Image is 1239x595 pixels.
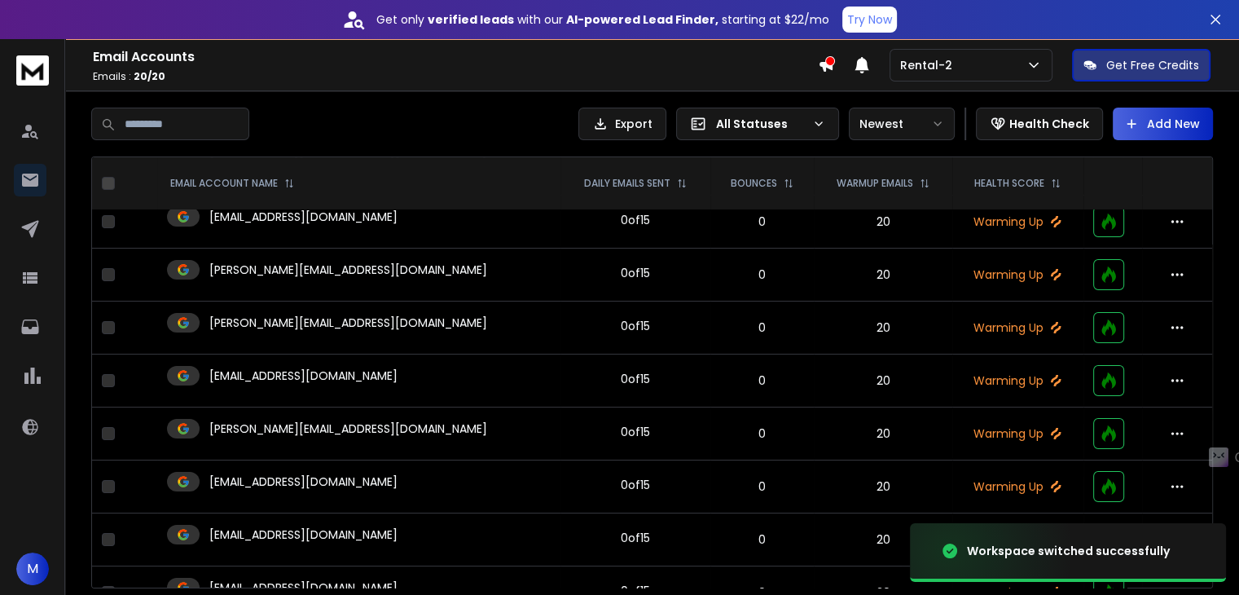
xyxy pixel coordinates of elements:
button: Export [578,108,666,140]
div: Workspace switched successfully [967,543,1170,559]
div: 0 of 15 [621,212,650,228]
h1: Email Accounts [93,47,818,67]
p: Warming Up [962,267,1074,283]
p: [EMAIL_ADDRESS][DOMAIN_NAME] [209,368,398,384]
td: 20 [814,196,952,249]
p: Warming Up [962,425,1074,442]
button: Newest [849,108,955,140]
p: Rental-2 [900,57,959,73]
td: 20 [814,461,952,513]
p: BOUNCES [731,177,777,190]
p: Warming Up [962,320,1074,336]
p: HEALTH SCORE [974,177,1044,190]
p: 0 [720,267,804,283]
p: Warming Up [962,372,1074,389]
div: EMAIL ACCOUNT NAME [170,177,294,190]
p: 0 [720,320,804,336]
strong: verified leads [428,11,514,28]
p: DAILY EMAILS SENT [584,177,670,190]
p: Warming Up [962,214,1074,230]
button: Try Now [842,7,897,33]
td: 20 [814,513,952,566]
p: Try Now [847,11,892,28]
button: Add New [1113,108,1213,140]
div: 0 of 15 [621,477,650,493]
p: [EMAIL_ADDRESS][DOMAIN_NAME] [209,527,398,543]
strong: AI-powered Lead Finder, [566,11,718,28]
span: 20 / 20 [134,69,165,83]
p: [EMAIL_ADDRESS][DOMAIN_NAME] [209,209,398,225]
div: 0 of 15 [621,530,650,546]
button: M [16,553,49,585]
p: Emails : [93,70,818,83]
div: 0 of 15 [621,318,650,334]
td: 20 [814,408,952,461]
img: logo [16,55,49,86]
p: [PERSON_NAME][EMAIL_ADDRESS][DOMAIN_NAME] [209,421,487,437]
p: 0 [720,214,804,230]
p: Health Check [1009,116,1089,132]
p: 0 [720,531,804,548]
p: Get Free Credits [1106,57,1199,73]
p: Warming Up [962,478,1074,495]
td: 20 [814,302,952,355]
p: 0 [720,372,804,389]
div: 0 of 15 [621,424,650,440]
p: WARMUP EMAILS [837,177,913,190]
p: [PERSON_NAME][EMAIL_ADDRESS][DOMAIN_NAME] [209,262,487,278]
button: Health Check [976,108,1103,140]
p: [EMAIL_ADDRESS][DOMAIN_NAME] [209,474,398,490]
div: 0 of 15 [621,371,650,387]
td: 20 [814,355,952,408]
p: 0 [720,425,804,442]
td: 20 [814,249,952,302]
p: [PERSON_NAME][EMAIL_ADDRESS][DOMAIN_NAME] [209,315,487,331]
button: Get Free Credits [1072,49,1210,82]
p: Get only with our starting at $22/mo [376,11,829,28]
div: 0 of 15 [621,265,650,281]
p: All Statuses [716,116,806,132]
p: 0 [720,478,804,495]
